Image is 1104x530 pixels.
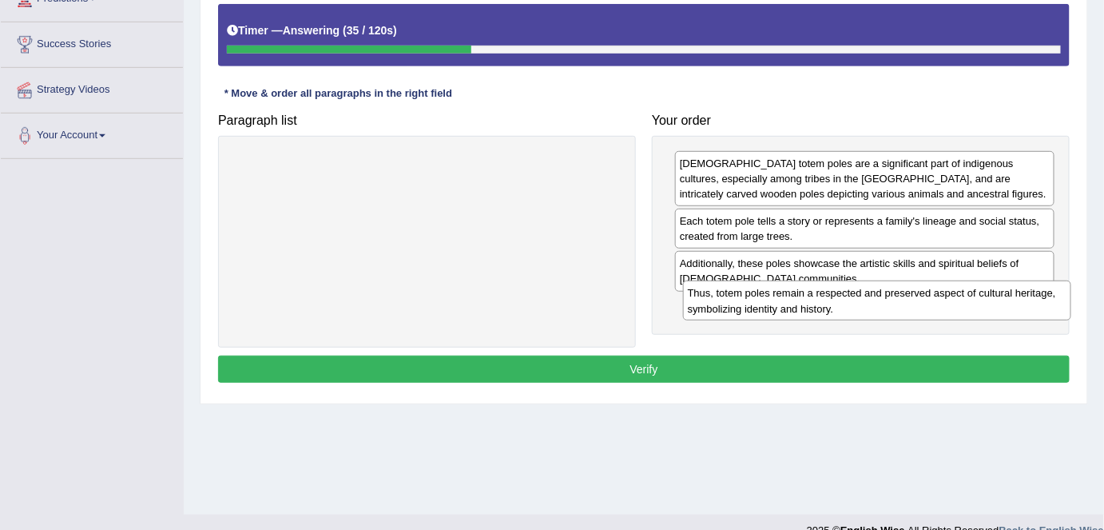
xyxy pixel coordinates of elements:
[683,281,1071,321] div: Thus, totem poles remain a respected and preserved aspect of cultural heritage, symbolizing ident...
[218,114,636,128] h4: Paragraph list
[393,24,397,37] b: )
[675,151,1054,206] div: [DEMOGRAPHIC_DATA] totem poles are a significant part of indigenous cultures, especially among tr...
[1,68,183,108] a: Strategy Videos
[675,251,1054,291] div: Additionally, these poles showcase the artistic skills and spiritual beliefs of [DEMOGRAPHIC_DATA...
[652,114,1070,128] h4: Your order
[675,209,1054,249] div: Each totem pole tells a story or represents a family's lineage and social status, created from la...
[218,86,459,102] div: * Move & order all paragraphs in the right field
[347,24,393,37] b: 35 / 120s
[283,24,340,37] b: Answering
[227,25,397,37] h5: Timer —
[343,24,347,37] b: (
[1,114,183,153] a: Your Account
[218,356,1070,383] button: Verify
[1,22,183,62] a: Success Stories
